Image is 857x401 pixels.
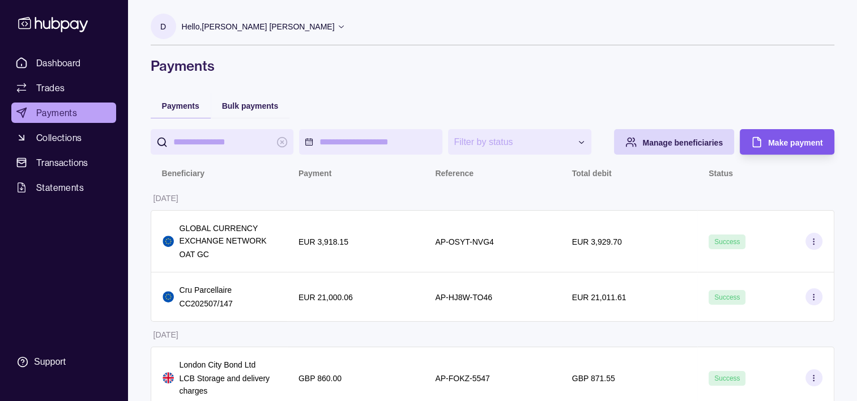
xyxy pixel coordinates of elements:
img: eu [163,236,174,247]
a: Collections [11,127,116,148]
p: Payment [299,169,331,178]
p: CC202507/147 [180,297,233,310]
p: EUR 3,918.15 [299,237,348,246]
a: Statements [11,177,116,198]
p: AP-FOKZ-5547 [435,374,489,383]
span: Statements [36,181,84,194]
span: Success [714,238,740,246]
button: Manage beneficiaries [614,129,734,155]
span: Bulk payments [222,101,279,110]
span: Payments [162,101,199,110]
p: GBP 871.55 [572,374,615,383]
p: Status [709,169,733,178]
p: Total debit [572,169,612,178]
span: Success [714,374,740,382]
p: AP-OSYT-NVG4 [435,237,493,246]
p: LCB Storage and delivery charges [180,372,276,397]
p: D [160,20,166,33]
span: Payments [36,106,77,120]
p: EUR 21,000.06 [299,293,353,302]
p: AP-HJ8W-TO46 [435,293,492,302]
p: GLOBAL CURRENCY EXCHANGE NETWORK [180,222,276,247]
p: [DATE] [154,330,178,339]
h1: Payments [151,57,834,75]
p: Beneficiary [162,169,204,178]
p: London City Bond Ltd [180,359,276,371]
div: Support [34,356,66,368]
span: Trades [36,81,65,95]
p: Hello, [PERSON_NAME] [PERSON_NAME] [182,20,335,33]
span: Transactions [36,156,88,169]
p: Cru Parcellaire [180,284,233,296]
a: Support [11,350,116,374]
span: Success [714,293,740,301]
span: Collections [36,131,82,144]
span: Dashboard [36,56,81,70]
input: search [173,129,271,155]
a: Trades [11,78,116,98]
p: EUR 3,929.70 [572,237,622,246]
a: Payments [11,103,116,123]
p: Reference [435,169,474,178]
p: [DATE] [154,194,178,203]
span: Manage beneficiaries [642,138,723,147]
span: Make payment [768,138,822,147]
img: gb [163,372,174,383]
p: EUR 21,011.61 [572,293,626,302]
a: Transactions [11,152,116,173]
img: eu [163,291,174,302]
a: Dashboard [11,53,116,73]
p: OAT GC [180,248,276,261]
p: GBP 860.00 [299,374,342,383]
button: Make payment [740,129,834,155]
